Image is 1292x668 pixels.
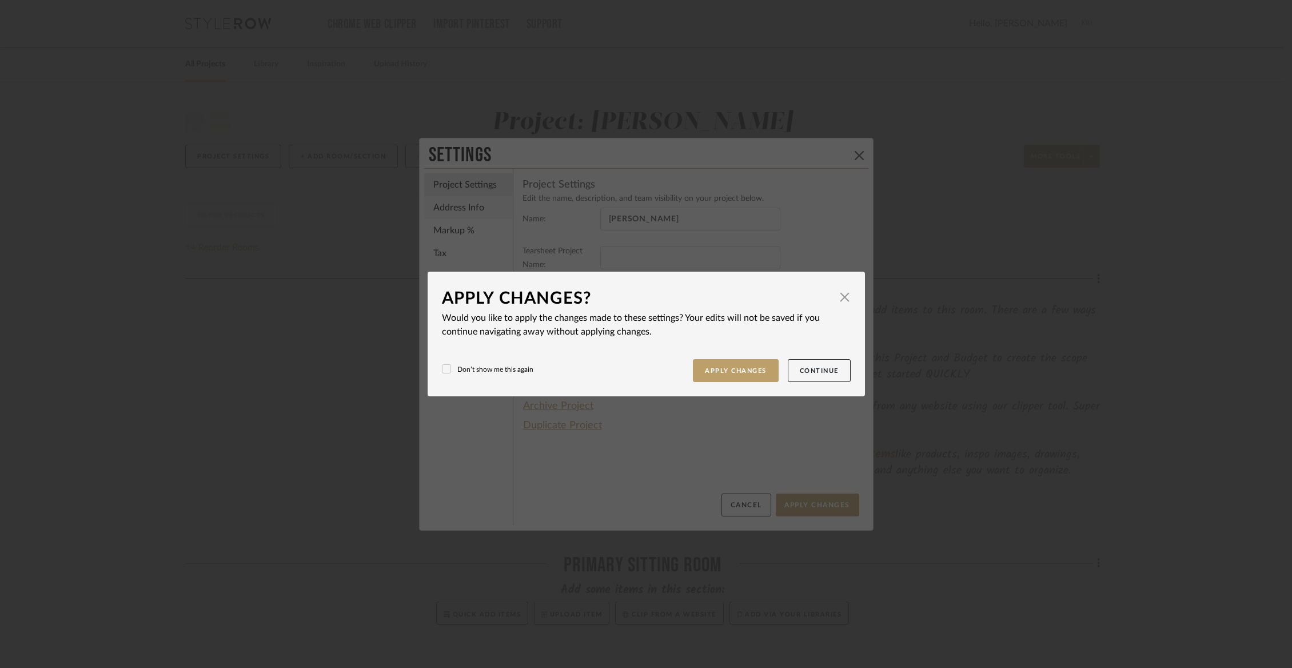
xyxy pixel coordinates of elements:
[788,359,851,383] button: Continue
[693,359,779,383] button: Apply Changes
[442,311,851,339] p: Would you like to apply the changes made to these settings? Your edits will not be saved if you c...
[442,364,533,375] label: Don’t show me this again
[442,286,834,311] div: Apply Changes?
[834,286,856,309] button: Close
